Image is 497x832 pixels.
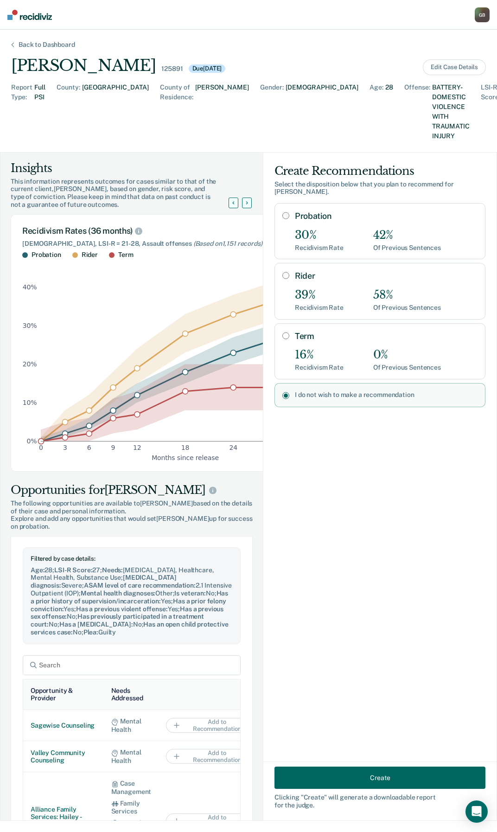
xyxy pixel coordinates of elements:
[23,284,37,445] g: y-axis tick label
[465,800,488,823] div: Open Intercom Messenger
[373,244,441,252] div: Of Previous Sentences
[475,7,490,22] button: GB
[11,178,240,209] div: This information represents outcomes for cases similar to that of the current client, [PERSON_NAM...
[295,304,344,312] div: Recidivism Rate
[81,589,156,597] span: Mental health diagnoses :
[87,444,91,452] text: 6
[166,813,259,828] button: Add to Recommendation
[7,41,86,49] div: Back to Dashboard
[11,515,253,531] span: Explore and add any opportunities that would set [PERSON_NAME] up for success on probation.
[84,582,196,589] span: ASAM level of care recommendation :
[31,749,96,765] div: Valley Community Counseling
[111,687,152,703] div: Needs Addressed
[295,229,344,242] div: 30%
[432,83,470,141] div: BATTERY-DOMESTIC VIOLENCE WITH TRAUMATIC INJURY
[385,83,393,141] div: 28
[274,794,485,809] div: Clicking " Create " will generate a downloadable report for the judge.
[31,722,96,730] div: Sagewise Counseling
[11,483,253,498] div: Opportunities for [PERSON_NAME]
[181,444,190,452] text: 18
[189,64,226,73] div: Due [DATE]
[83,628,98,636] span: Plea :
[23,360,37,368] text: 20%
[111,780,152,795] div: Case Management
[11,161,240,176] div: Insights
[166,749,259,764] button: Add to Recommendation
[7,10,52,20] img: Recidiviz
[23,399,37,406] text: 10%
[11,83,32,141] div: Report Type :
[31,589,228,605] span: Has a prior history of supervision/incarceration :
[31,605,223,621] span: Has a previous sex offense :
[22,240,349,248] div: [DEMOGRAPHIC_DATA], LSI-R = 21-28, Assault offenses
[286,83,358,141] div: [DEMOGRAPHIC_DATA]
[31,574,177,589] span: [MEDICAL_DATA] diagnosis :
[295,244,344,252] div: Recidivism Rate
[423,59,486,75] button: Edit Case Details
[370,83,383,141] div: Age :
[152,454,219,461] text: Months since release
[295,271,478,281] label: Rider
[63,444,67,452] text: 3
[31,597,226,613] span: Has a prior felony conviction :
[373,229,441,242] div: 42%
[59,621,133,628] span: Has a [MEDICAL_DATA] :
[274,767,485,789] button: Create
[76,605,168,613] span: Has a previous violent offense :
[111,800,152,815] div: Family Services
[102,566,123,574] span: Needs :
[11,56,156,75] div: [PERSON_NAME]
[34,83,45,141] div: Full PSI
[295,288,344,302] div: 39%
[373,364,441,371] div: Of Previous Sentences
[295,211,478,221] label: Probation
[31,621,229,636] span: Has an open child protective services case :
[82,251,98,259] div: Rider
[11,499,253,515] span: The following opportunities are available to [PERSON_NAME] based on the details of their case and...
[274,164,485,179] div: Create Recommendations
[22,226,349,236] div: Recidivism Rates (36 months)
[23,322,37,330] text: 30%
[111,749,152,764] div: Mental Health
[161,65,183,73] div: 125891
[54,566,92,574] span: LSI-R Score :
[31,613,204,628] span: Has previously participated in a treatment court :
[260,83,284,141] div: Gender :
[274,180,485,196] div: Select the disposition below that you plan to recommend for [PERSON_NAME] .
[118,251,133,259] div: Term
[229,444,237,452] text: 24
[23,284,37,291] text: 40%
[57,83,80,141] div: County :
[195,83,249,141] div: [PERSON_NAME]
[39,444,333,452] g: x-axis tick label
[166,718,259,733] button: Add to Recommendation
[295,364,344,371] div: Recidivism Rate
[295,391,478,399] label: I do not wish to make a recommendation
[27,437,37,445] text: 0%
[160,83,193,141] div: County of Residence :
[193,240,262,247] span: (Based on 1,151 records )
[373,288,441,302] div: 58%
[295,331,478,341] label: Term
[174,589,205,597] span: Is veteran :
[82,83,149,141] div: [GEOGRAPHIC_DATA]
[111,717,152,733] div: Mental Health
[23,655,241,675] input: Search
[32,251,61,259] div: Probation
[31,566,45,574] span: Age :
[133,444,141,452] text: 12
[404,83,430,141] div: Offense :
[152,454,219,461] g: x-axis label
[475,7,490,22] div: G B
[111,444,115,452] text: 9
[295,348,344,362] div: 16%
[31,555,233,563] div: Filtered by case details:
[373,348,441,362] div: 0%
[31,566,233,636] div: 28 ; 27 ; [MEDICAL_DATA], Healthcare, Mental Health, Substance Use ; Severe ; 2.1 Intensive Outpa...
[31,687,96,703] div: Opportunity & Provider
[373,304,441,312] div: Of Previous Sentences
[39,444,43,452] text: 0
